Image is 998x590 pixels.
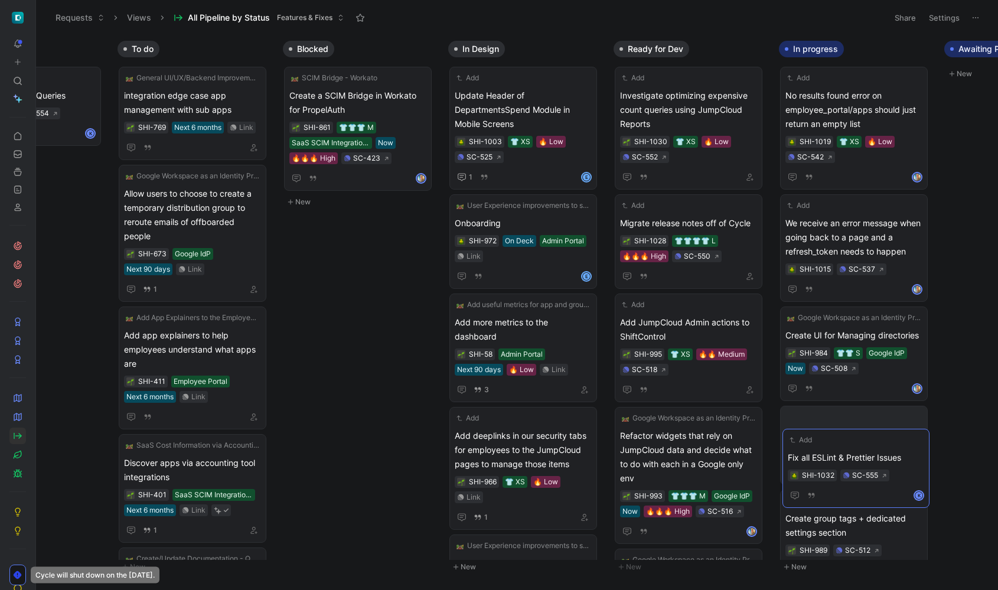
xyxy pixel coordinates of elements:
img: 🌱 [127,492,134,499]
div: SHI-1003 [469,136,502,148]
span: Discover apps via accounting tool integrations [124,456,261,484]
div: Link [239,122,253,133]
div: On Deck [505,235,534,247]
button: 🛤️Google Workspace as an Identity Provider (IdP) Integration [785,312,922,324]
div: 🌱 [622,350,631,358]
img: 🌱 [127,125,134,132]
button: 🛤️General UI/UX/Backend Improvements [124,72,261,84]
div: 🌱 [126,377,135,386]
img: 🌱 [623,139,630,146]
div: SHI-1028 [634,235,666,247]
button: New [779,560,935,574]
button: Add [455,412,481,424]
button: 3 [471,383,491,396]
div: To doNew [113,35,278,580]
img: 🛤️ [291,74,298,82]
div: Link [191,504,206,516]
button: Settings [924,9,965,26]
button: 🛤️SaaS Cost Information via Accounting Integrations [124,439,261,451]
img: avatar [913,285,921,294]
div: 🪲 [457,237,465,245]
span: Improve UX of App Discovery review and app add flow [455,556,592,585]
img: avatar [913,173,921,181]
button: 🌱 [788,546,796,555]
img: 🛤️ [126,555,133,562]
span: To do [132,43,154,55]
a: AddUpdate Header of DepartmentsSpend Module in Mobile Screens👕 XS🔥 LowSC-5251E [449,67,597,190]
span: User Experience improvements to support Google workspace as an IdP [467,540,590,552]
img: 🌱 [623,351,630,358]
div: SC-552 [632,151,658,163]
button: 🌱 [788,349,796,357]
span: Allow users to choose to create a temporary distribution group to reroute emails of offboarded pe... [124,187,261,243]
div: SHI-966 [469,476,497,488]
span: 3 [484,386,489,393]
div: Next 6 months [126,391,174,403]
button: 🛤️Google Workspace as an Identity Provider (IdP) Integration [620,412,757,424]
span: Update Header of DepartmentsSpend Module in Mobile Screens [455,89,592,131]
img: 🛤️ [622,415,629,422]
button: Add [455,72,481,84]
span: Add App Explainers to the Employee Portal [136,312,259,324]
div: 🔥🔥🔥 High [622,250,666,262]
div: 👕 XS [839,136,859,148]
div: Link [188,263,202,275]
div: Link [552,364,566,376]
span: Add useful metrics for app and group membership changes [467,299,590,311]
div: SC-518 [632,364,657,376]
div: Next 90 days [457,364,501,376]
button: 1 [471,511,490,524]
button: 🌱 [622,237,631,245]
span: Add deeplinks in our security tabs for employees to the JumpCloud pages to manage those items [455,429,592,471]
div: SaaS SCIM Integrations [175,489,253,501]
div: Google IdP [869,347,905,359]
div: E [582,272,591,281]
span: integration edge case app management with sub apps [124,89,261,117]
button: 🛤️User Experience improvements to support Google workspace as an IdP [455,540,592,552]
div: SC-537 [849,263,875,275]
button: 🛤️Create/Update Documentation - Q2 2025 [124,553,261,565]
div: 👕👕👕 M [671,490,706,502]
div: SC-550 [684,250,710,262]
button: All Pipeline by StatusFeatures & Fixes [168,9,350,27]
img: 🌱 [458,479,465,486]
div: Link [191,391,206,403]
button: 🌱 [126,491,135,499]
button: Add [785,72,811,84]
div: SHI-993 [634,490,663,502]
div: SHI-972 [469,235,497,247]
span: Google Workspace as an Identity Provider (IdP) Integration [632,412,755,424]
a: AddNo results found error on employee_portal/apps should just return an empty list👕 XS🔥 LowSC-542... [780,67,928,190]
div: 🪲 [457,138,465,146]
img: 🌱 [788,350,795,357]
a: 🛤️Add useful metrics for app and group membership changesAdd more metrics to the dashboardAdmin P... [449,294,597,402]
span: Create group tags + dedicated settings section [785,511,922,540]
div: 🔥🔥 Medium [699,348,745,360]
div: SC-508 [821,363,847,374]
div: 🪲 [788,265,796,273]
button: 🛤️Google Workspace as an Identity Provider (IdP) Integration [124,170,261,182]
img: avatar [417,174,425,182]
img: 🌱 [127,379,134,386]
div: 🌱 [292,123,300,132]
a: AddMigrate release notes off of Cycle👕👕👕👕 L🔥🔥🔥 HighSC-550 [615,194,762,289]
span: Google Workspace as an Identity Provider (IdP) Integration [798,312,921,324]
button: 🌱 [622,138,631,146]
button: New [283,195,439,209]
div: 👕 XS [505,476,525,488]
div: SHI-995 [634,348,662,360]
img: 🪲 [788,139,795,146]
img: 🛤️ [126,314,133,321]
div: Google IdP [714,490,750,502]
img: 🛤️ [126,172,133,180]
span: Ready for Dev [628,43,683,55]
img: 🌱 [623,238,630,245]
div: SHI-58 [469,348,493,360]
button: 🌱 [457,350,465,358]
a: 🛤️Google Workspace as an Identity Provider (IdP) IntegrationRefactor widgets that rely on JumpClo... [615,407,762,544]
button: Add [785,200,811,211]
span: Add JumpCloud Admin actions to ShiftControl [620,315,757,344]
div: SHI-673 [138,248,167,260]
